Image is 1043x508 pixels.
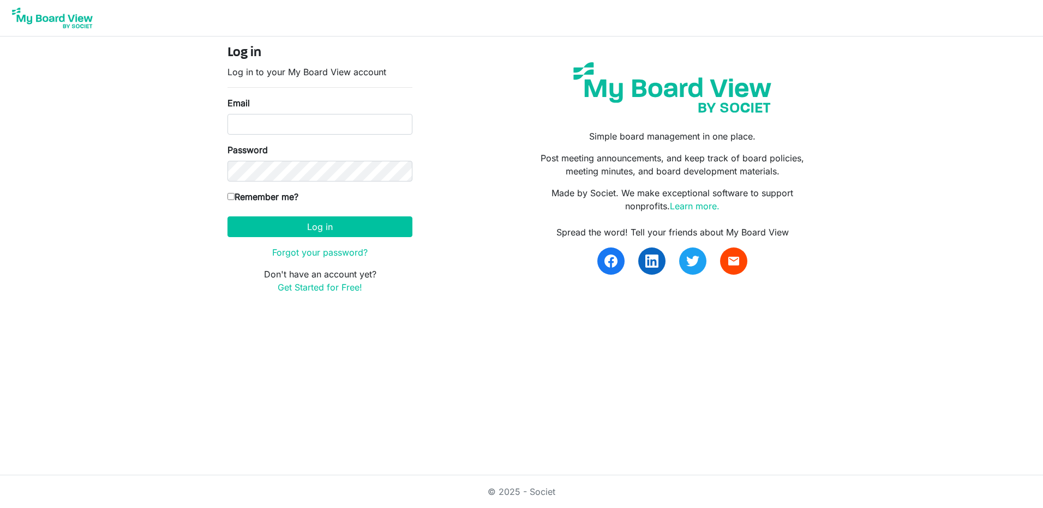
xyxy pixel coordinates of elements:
p: Post meeting announcements, and keep track of board policies, meeting minutes, and board developm... [530,152,816,178]
span: email [727,255,740,268]
p: Log in to your My Board View account [227,65,412,78]
a: Get Started for Free! [278,282,362,293]
a: Learn more. [670,201,720,211]
h4: Log in [227,45,412,61]
button: Log in [227,216,412,237]
p: Don't have an account yet? [227,268,412,294]
a: Forgot your password? [272,247,368,258]
input: Remember me? [227,193,235,200]
a: email [720,247,747,275]
img: facebook.svg [604,255,618,268]
img: My Board View Logo [9,4,96,32]
a: © 2025 - Societ [488,486,555,497]
label: Email [227,96,250,110]
img: linkedin.svg [645,255,658,268]
label: Remember me? [227,190,298,203]
label: Password [227,143,268,156]
img: my-board-view-societ.svg [565,54,780,121]
img: twitter.svg [686,255,699,268]
p: Made by Societ. We make exceptional software to support nonprofits. [530,186,816,213]
p: Simple board management in one place. [530,130,816,143]
div: Spread the word! Tell your friends about My Board View [530,226,816,239]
